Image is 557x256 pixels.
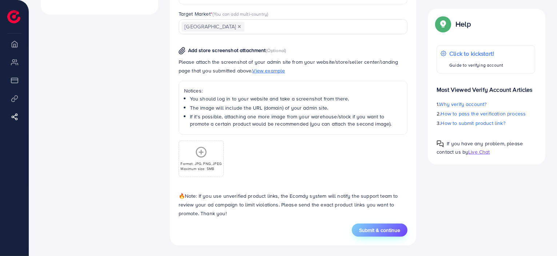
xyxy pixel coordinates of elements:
[7,10,20,23] img: logo
[179,10,268,17] label: Target Market
[439,101,487,108] span: Why verify account?
[437,109,535,118] p: 2.
[352,224,407,237] button: Submit & continue
[266,47,286,54] span: (Optional)
[190,95,402,102] li: You should log in to your website and take a screenshot from there.
[190,113,402,128] li: If it's possible, attaching one more image from your warehouse/stock if you want to promote a cer...
[449,49,503,58] p: Click to kickstart!
[468,148,490,155] span: Live Chat
[179,19,408,34] div: Search for option
[455,20,471,28] p: Help
[441,110,526,117] span: How to pass the verification process
[526,223,552,251] iframe: Chat
[437,140,523,155] span: If you have any problem, please contact us by
[179,58,408,75] p: Please attach the screenshot of your admin site from your website/store/seller center/landing pag...
[437,119,535,127] p: 3.
[180,161,222,166] p: Format: JPG, PNG, JPEG
[437,79,535,94] p: Most Viewed Verify Account Articles
[437,100,535,109] p: 1.
[212,11,268,17] span: (You can add multi-country)
[245,21,398,33] input: Search for option
[437,17,450,31] img: Popup guide
[179,192,408,218] p: Note: If you use unverified product links, the Ecomdy system will notify the support team to revi...
[184,86,402,95] p: Notices:
[238,25,241,28] button: Deselect Pakistan
[252,67,285,74] span: View example
[441,119,505,127] span: How to submit product link?
[179,47,186,55] img: img
[359,227,400,234] span: Submit & continue
[179,192,185,200] span: 🔥
[182,22,244,32] span: [GEOGRAPHIC_DATA]
[437,140,444,147] img: Popup guide
[449,61,503,70] p: Guide to verifying account
[188,47,266,54] span: Add store screenshot attachment
[190,104,402,111] li: The image will include the URL (domain) of your admin site.
[180,166,222,171] p: Maximum size: 5MB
